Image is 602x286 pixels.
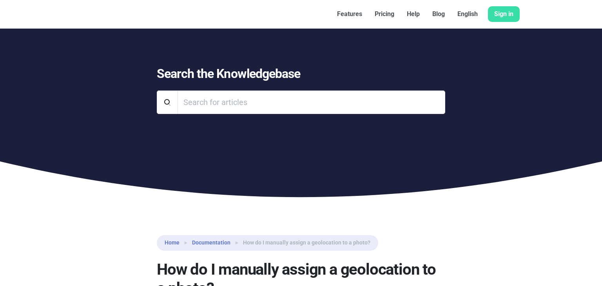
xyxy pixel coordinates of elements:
[192,239,230,247] a: Documentation
[488,6,520,22] a: Sign in
[178,91,445,114] input: Search
[331,6,368,22] a: Features
[157,235,378,251] nav: breadcrumb
[494,10,513,18] font: Sign in
[368,6,401,22] a: Pricing
[230,238,370,248] li: How do I manually assign a geolocation to a photo?
[451,6,484,22] a: English
[157,66,445,81] h1: Search the Knowledgebase
[432,10,445,18] font: Blog
[426,6,451,22] a: Blog
[165,239,180,247] a: Home
[401,6,426,22] a: Help
[407,10,420,18] font: Help
[337,10,362,18] font: Features
[375,10,394,18] font: Pricing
